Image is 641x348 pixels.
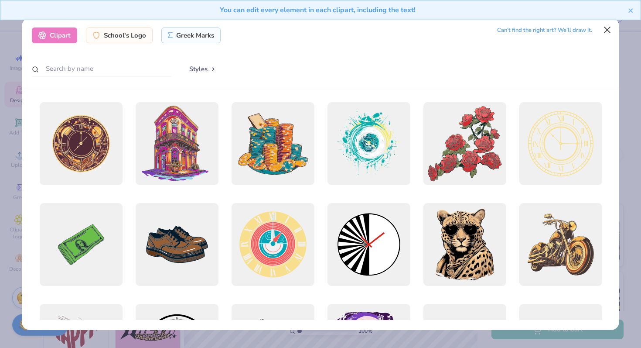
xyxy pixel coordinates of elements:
[7,5,628,15] div: You can edit every element in each clipart, including the text!
[161,28,221,43] div: Greek Marks
[497,23,592,38] div: Can’t find the right art? We’ll draw it.
[32,61,171,77] input: Search by name
[180,61,225,77] button: Styles
[32,28,77,43] div: Clipart
[86,28,153,43] div: School's Logo
[628,5,634,15] button: close
[599,22,616,38] button: Close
